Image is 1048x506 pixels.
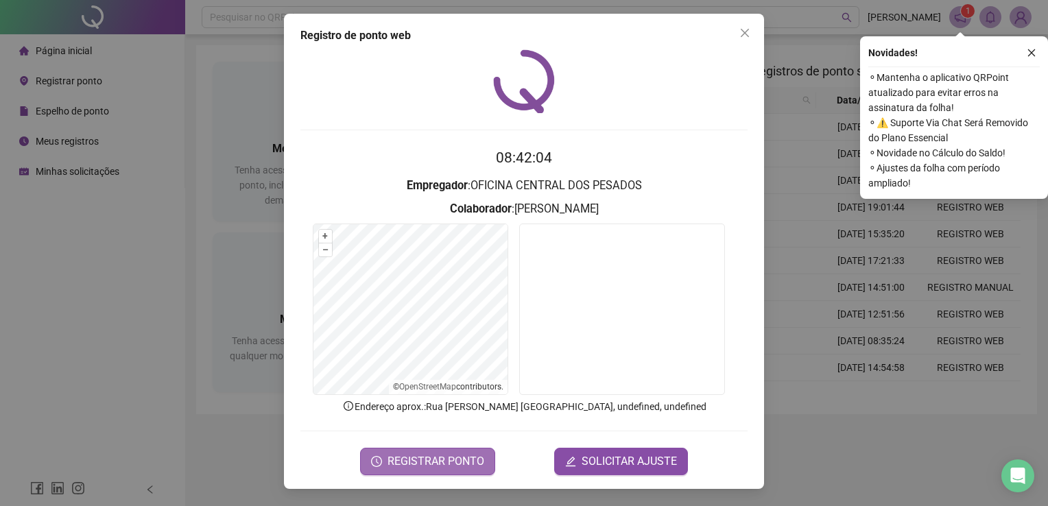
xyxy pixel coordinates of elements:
span: ⚬ Ajustes da folha com período ampliado! [868,160,1040,191]
span: SOLICITAR AJUSTE [582,453,677,470]
span: ⚬ Mantenha o aplicativo QRPoint atualizado para evitar erros na assinatura da folha! [868,70,1040,115]
h3: : [PERSON_NAME] [300,200,748,218]
span: ⚬ ⚠️ Suporte Via Chat Será Removido do Plano Essencial [868,115,1040,145]
span: close [1027,48,1036,58]
p: Endereço aprox. : Rua [PERSON_NAME] [GEOGRAPHIC_DATA], undefined, undefined [300,399,748,414]
time: 08:42:04 [496,149,552,166]
span: clock-circle [371,456,382,467]
h3: : OFICINA CENTRAL DOS PESADOS [300,177,748,195]
span: REGISTRAR PONTO [388,453,484,470]
button: Close [734,22,756,44]
span: Novidades ! [868,45,918,60]
span: ⚬ Novidade no Cálculo do Saldo! [868,145,1040,160]
span: info-circle [342,400,355,412]
li: © contributors. [393,382,503,391]
img: QRPoint [493,49,555,113]
button: REGISTRAR PONTO [360,448,495,475]
button: + [319,230,332,243]
span: edit [565,456,576,467]
button: editSOLICITAR AJUSTE [554,448,688,475]
button: – [319,243,332,256]
strong: Colaborador [450,202,512,215]
div: Registro de ponto web [300,27,748,44]
strong: Empregador [407,179,468,192]
a: OpenStreetMap [399,382,456,391]
span: close [739,27,750,38]
div: Open Intercom Messenger [1001,459,1034,492]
